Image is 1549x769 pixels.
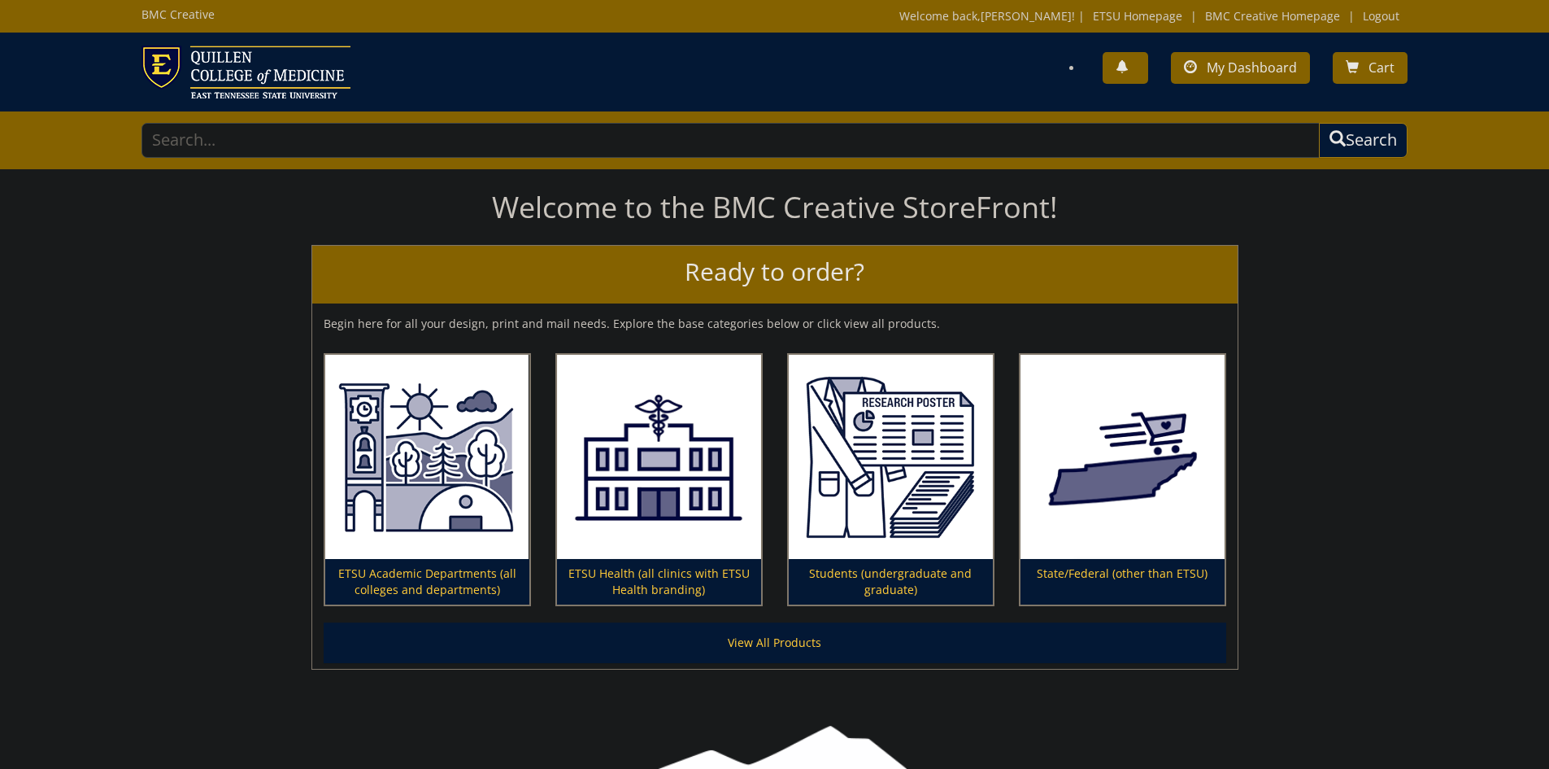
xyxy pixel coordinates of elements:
img: ETSU Academic Departments (all colleges and departments) [325,355,529,560]
a: Students (undergraduate and graduate) [789,355,993,605]
a: [PERSON_NAME] [981,8,1072,24]
img: State/Federal (other than ETSU) [1020,355,1225,560]
button: Search [1319,123,1408,158]
p: Welcome back, ! | | | [899,8,1408,24]
p: ETSU Academic Departments (all colleges and departments) [325,559,529,605]
a: BMC Creative Homepage [1197,8,1348,24]
a: Cart [1333,52,1408,84]
a: My Dashboard [1171,52,1310,84]
img: ETSU logo [141,46,350,98]
img: ETSU Health (all clinics with ETSU Health branding) [557,355,761,560]
span: My Dashboard [1207,59,1297,76]
p: State/Federal (other than ETSU) [1020,559,1225,605]
a: Logout [1355,8,1408,24]
h5: BMC Creative [141,8,215,20]
a: State/Federal (other than ETSU) [1020,355,1225,605]
p: Students (undergraduate and graduate) [789,559,993,605]
a: ETSU Homepage [1085,8,1190,24]
a: ETSU Health (all clinics with ETSU Health branding) [557,355,761,605]
a: ETSU Academic Departments (all colleges and departments) [325,355,529,605]
input: Search... [141,123,1321,158]
a: View All Products [324,623,1226,663]
h1: Welcome to the BMC Creative StoreFront! [311,191,1238,224]
img: Students (undergraduate and graduate) [789,355,993,560]
p: ETSU Health (all clinics with ETSU Health branding) [557,559,761,605]
h2: Ready to order? [312,246,1238,304]
p: Begin here for all your design, print and mail needs. Explore the base categories below or click ... [324,316,1226,332]
span: Cart [1368,59,1395,76]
